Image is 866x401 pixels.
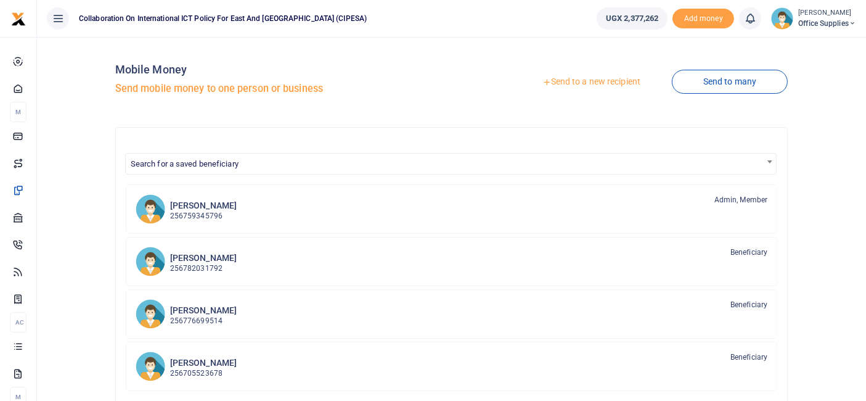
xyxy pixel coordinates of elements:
li: M [10,102,27,122]
a: SO [PERSON_NAME] 256782031792 Beneficiary [126,237,778,286]
h5: Send mobile money to one person or business [115,83,447,95]
p: 256782031792 [170,263,237,275]
a: Send to a new recipient [511,71,672,93]
li: Wallet ballance [592,7,672,30]
a: Add money [672,13,734,22]
a: Send to many [672,70,788,94]
p: 256776699514 [170,315,237,327]
span: Office Supplies [798,18,856,29]
span: Search for a saved beneficiary [131,159,239,168]
p: 256759345796 [170,210,237,222]
li: Toup your wallet [672,9,734,29]
h6: [PERSON_NAME] [170,305,237,316]
img: DM [136,194,165,224]
li: Ac [10,312,27,333]
a: logo-small logo-large logo-large [11,14,26,23]
span: Search for a saved beneficiary [126,154,777,173]
a: FT [PERSON_NAME] 256776699514 Beneficiary [126,289,778,339]
h4: Mobile Money [115,63,447,76]
h6: [PERSON_NAME] [170,200,237,211]
img: SO [136,247,165,276]
span: Beneficiary [730,352,767,363]
img: RM [136,352,165,381]
span: Beneficiary [730,247,767,258]
img: FT [136,299,165,329]
h6: [PERSON_NAME] [170,253,237,263]
span: Beneficiary [730,299,767,310]
small: [PERSON_NAME] [798,8,856,19]
h6: [PERSON_NAME] [170,358,237,368]
a: profile-user [PERSON_NAME] Office Supplies [771,7,856,30]
a: RM [PERSON_NAME] 256705523678 Beneficiary [126,342,778,391]
img: profile-user [771,7,793,30]
a: DM [PERSON_NAME] 256759345796 Admin, Member [126,184,778,234]
span: Admin, Member [714,194,767,205]
img: logo-small [11,12,26,27]
span: UGX 2,377,262 [606,12,658,25]
p: 256705523678 [170,368,237,379]
span: Collaboration on International ICT Policy For East and [GEOGRAPHIC_DATA] (CIPESA) [74,13,372,24]
a: UGX 2,377,262 [597,7,668,30]
span: Add money [672,9,734,29]
span: Search for a saved beneficiary [125,153,777,175]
